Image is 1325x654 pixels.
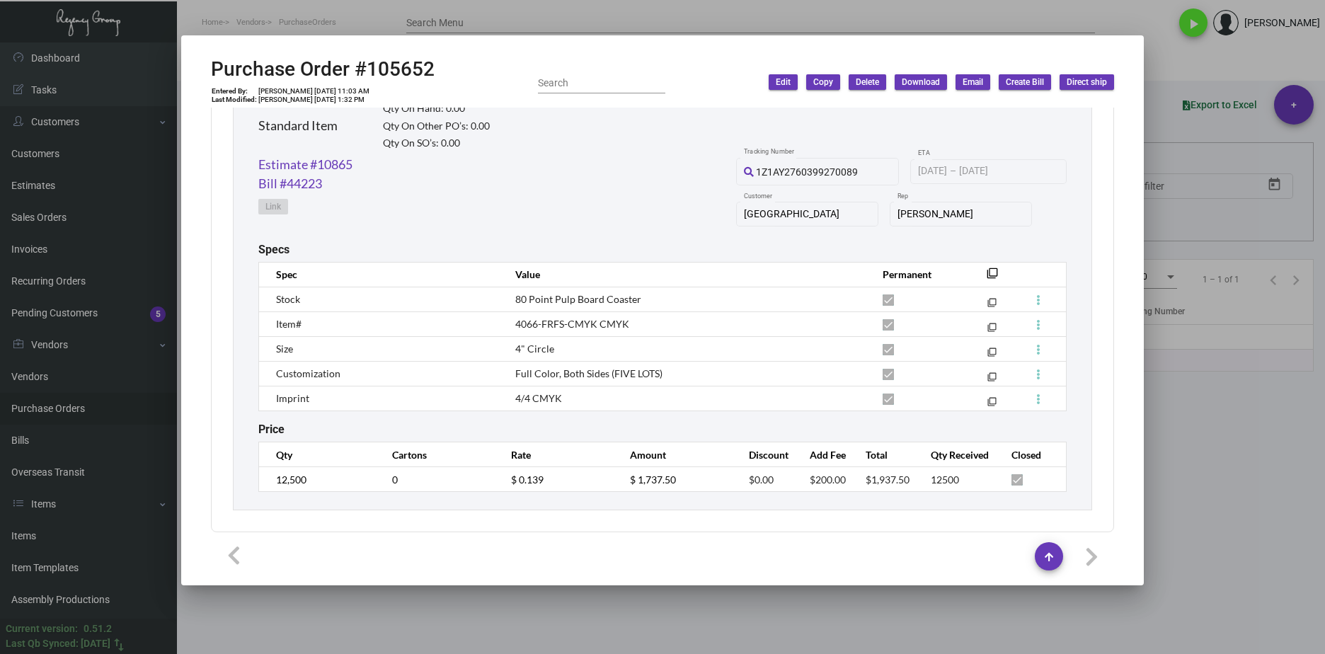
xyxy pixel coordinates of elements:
td: [PERSON_NAME] [DATE] 11:03 AM [258,87,370,96]
div: Current version: [6,621,78,636]
th: Permanent [868,262,965,287]
span: $0.00 [749,474,774,486]
button: Link [258,199,288,214]
span: Item# [276,318,302,330]
span: Size [276,343,293,355]
span: Copy [813,76,833,88]
a: Estimate #10865 [258,155,352,174]
h2: Qty On Other PO’s: 0.00 [383,120,490,132]
span: Customization [276,367,340,379]
span: $1,937.50 [866,474,910,486]
button: Copy [806,74,840,90]
h2: Qty On SO’s: 0.00 [383,137,490,149]
button: Delete [849,74,886,90]
mat-icon: filter_none [987,350,997,360]
span: Delete [856,76,879,88]
th: Discount [735,442,795,467]
span: 80 Point Pulp Board Coaster [515,293,641,305]
th: Total [851,442,917,467]
input: End date [959,166,1027,177]
span: Download [902,76,940,88]
span: Link [265,201,281,213]
th: Closed [997,442,1066,467]
td: [PERSON_NAME] [DATE] 1:32 PM [258,96,370,104]
h2: Price [258,423,285,436]
button: Direct ship [1060,74,1114,90]
div: Last Qb Synced: [DATE] [6,636,110,651]
mat-icon: filter_none [987,326,997,335]
h2: Qty On Hand: 0.00 [383,103,490,115]
button: Create Bill [999,74,1051,90]
th: Cartons [378,442,497,467]
span: 4/4 CMYK [515,392,562,404]
mat-icon: filter_none [987,301,997,310]
button: Edit [769,74,798,90]
td: Entered By: [211,87,258,96]
h2: Specs [258,243,289,256]
span: 4" Circle [515,343,554,355]
a: Bill #44223 [258,174,322,193]
button: Email [956,74,990,90]
span: Email [963,76,983,88]
th: Spec [259,262,501,287]
span: Stock [276,293,300,305]
th: Qty Received [917,442,997,467]
h2: Standard Item [258,118,338,134]
input: Start date [918,166,947,177]
span: 1Z1AY2760399270089 [756,166,858,178]
span: $200.00 [810,474,846,486]
mat-icon: filter_none [987,375,997,384]
span: 4066-FRFS-CMYK CMYK [515,318,629,330]
span: Direct ship [1067,76,1107,88]
span: 12500 [931,474,959,486]
span: Full Color, Both Sides (FIVE LOTS) [515,367,662,379]
button: Download [895,74,947,90]
th: Add Fee [796,442,852,467]
td: Last Modified: [211,96,258,104]
span: Imprint [276,392,309,404]
h2: Purchase Order #105652 [211,57,435,81]
span: Create Bill [1006,76,1044,88]
span: – [950,166,956,177]
th: Amount [616,442,735,467]
th: Value [501,262,868,287]
th: Qty [259,442,378,467]
mat-icon: filter_none [987,400,997,409]
mat-icon: filter_none [987,272,998,283]
th: Rate [497,442,616,467]
span: Edit [776,76,791,88]
div: 0.51.2 [84,621,112,636]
